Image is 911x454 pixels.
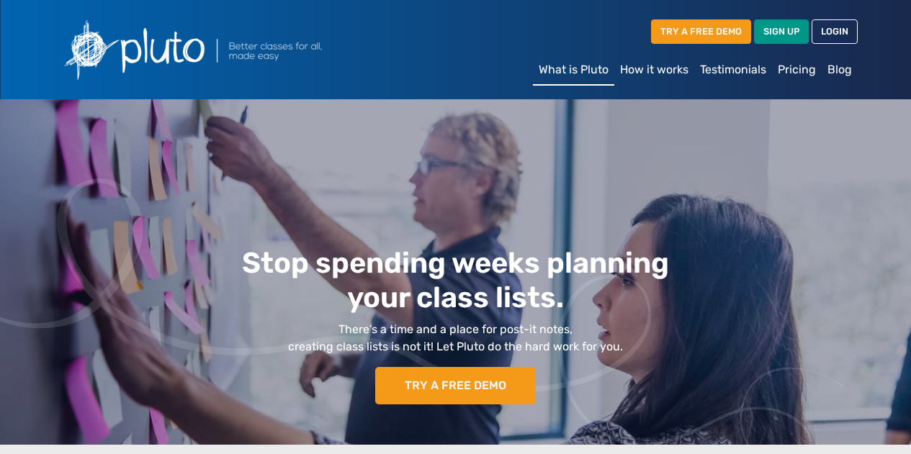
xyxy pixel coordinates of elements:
a: Testimonials [694,55,772,84]
a: SIGN UP [754,19,809,43]
a: How it works [614,55,694,84]
h1: Stop spending weeks planning your class lists. [137,246,775,315]
a: Blog [822,55,858,84]
a: TRY A FREE DEMO [375,367,536,404]
a: What is Pluto [533,55,614,86]
a: TRY A FREE DEMO [651,19,751,43]
img: Pluto logo with the text Better classes for all, made easy [54,12,400,88]
p: There’s a time and a place for post-it notes, creating class lists is not it! Let Pluto do the ha... [137,321,775,355]
a: LOGIN [812,19,858,43]
a: Pricing [772,55,822,84]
